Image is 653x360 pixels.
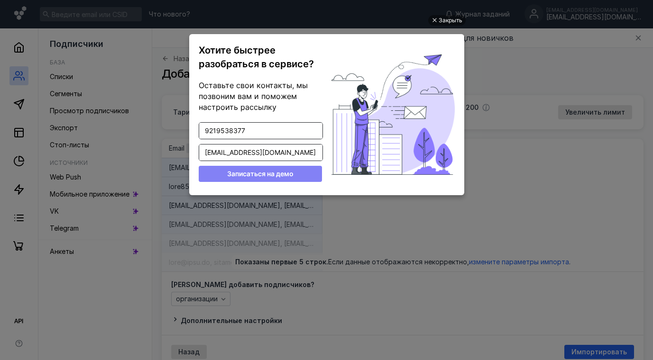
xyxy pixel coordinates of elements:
[199,123,322,139] input: Телефон
[199,81,308,112] span: Оставьте свои контакты, мы позвоним вам и поможем настроить рассылку
[199,45,314,70] span: Хотите быстрее разобраться в сервисе?
[439,15,462,26] div: Закрыть
[199,144,322,161] input: Email
[199,166,322,182] button: Записаться на демо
